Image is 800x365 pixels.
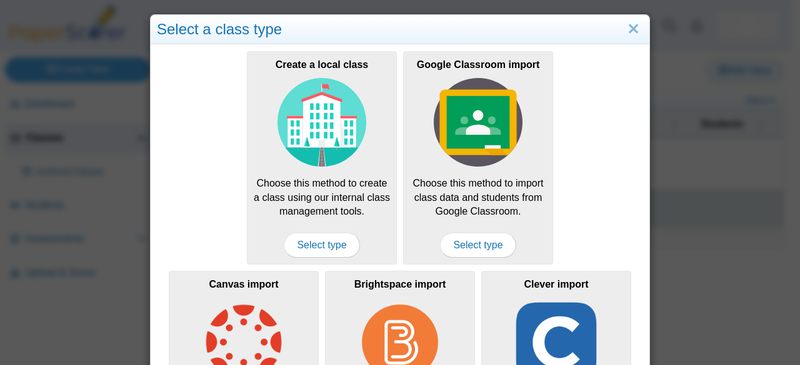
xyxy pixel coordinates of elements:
b: Create a local class [276,59,369,70]
img: class-type-google-classroom.svg [434,78,522,167]
div: Select a class type [151,15,649,44]
b: Canvas import [209,279,278,290]
img: class-type-local.svg [277,78,366,167]
b: Brightspace import [354,279,446,290]
div: Choose this method to import class data and students from Google Classroom. [403,51,553,265]
b: Google Classroom import [417,59,539,70]
span: Select type [284,233,359,258]
div: Choose this method to create a class using our internal class management tools. [247,51,397,265]
b: Clever import [524,279,588,290]
a: Google Classroom import Choose this method to import class data and students from Google Classroo... [403,51,553,265]
a: Close [624,19,643,40]
span: Select type [440,233,516,258]
a: Create a local class Choose this method to create a class using our internal class management too... [247,51,397,265]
